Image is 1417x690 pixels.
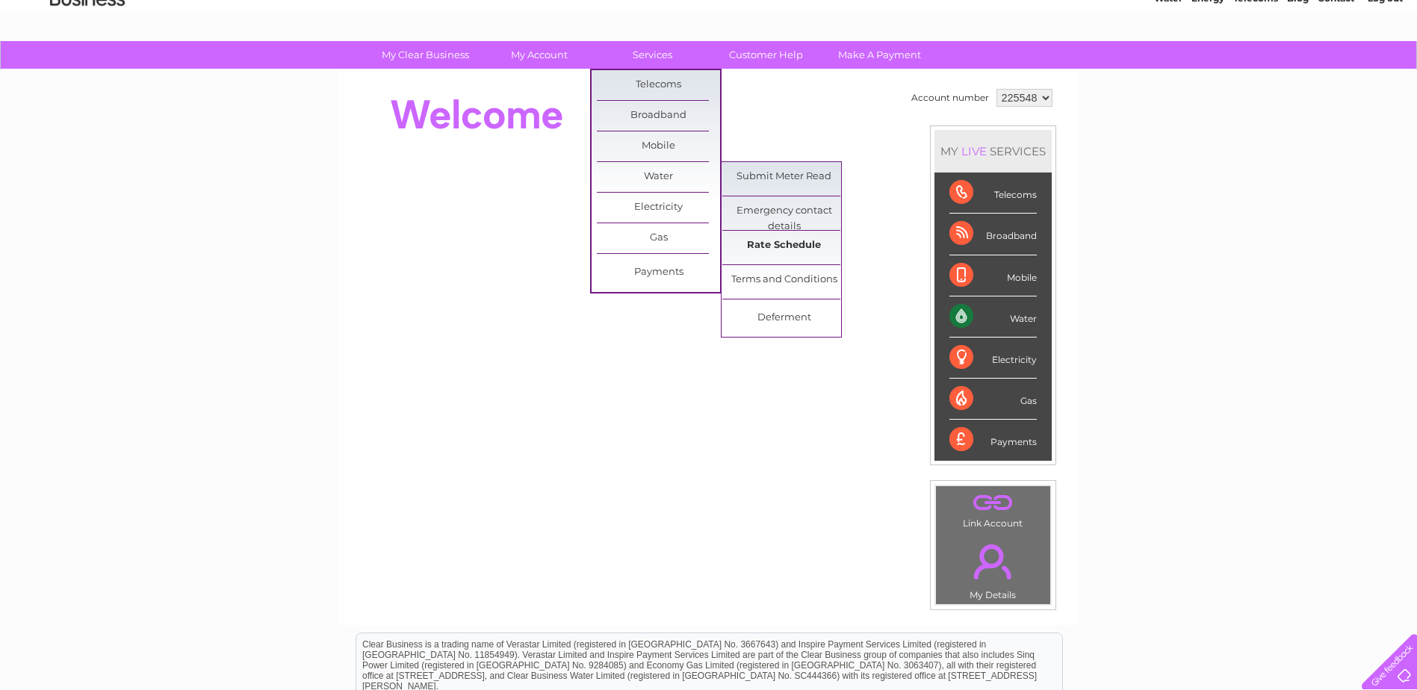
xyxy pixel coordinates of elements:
[722,265,846,295] a: Terms and Conditions
[1233,63,1278,75] a: Telecoms
[591,41,714,69] a: Services
[722,196,846,226] a: Emergency contact details
[722,231,846,261] a: Rate Schedule
[949,379,1037,420] div: Gas
[1287,63,1309,75] a: Blog
[935,485,1051,532] td: Link Account
[940,535,1047,588] a: .
[949,296,1037,338] div: Water
[356,8,1062,72] div: Clear Business is a trading name of Verastar Limited (registered in [GEOGRAPHIC_DATA] No. 3667643...
[597,101,720,131] a: Broadband
[935,532,1051,605] td: My Details
[908,85,993,111] td: Account number
[1135,7,1238,26] a: 0333 014 3131
[958,144,990,158] div: LIVE
[722,162,846,192] a: Submit Meter Read
[597,70,720,100] a: Telecoms
[597,131,720,161] a: Mobile
[949,255,1037,296] div: Mobile
[949,420,1037,460] div: Payments
[1318,63,1354,75] a: Contact
[940,490,1047,516] a: .
[934,130,1052,172] div: MY SERVICES
[597,258,720,287] a: Payments
[1191,63,1224,75] a: Energy
[49,39,125,84] img: logo.png
[477,41,601,69] a: My Account
[818,41,941,69] a: Make A Payment
[949,214,1037,255] div: Broadband
[1154,63,1182,75] a: Water
[597,193,720,223] a: Electricity
[597,223,720,253] a: Gas
[722,303,846,333] a: Deferment
[949,338,1037,379] div: Electricity
[704,41,828,69] a: Customer Help
[949,172,1037,214] div: Telecoms
[1368,63,1403,75] a: Log out
[597,162,720,192] a: Water
[364,41,487,69] a: My Clear Business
